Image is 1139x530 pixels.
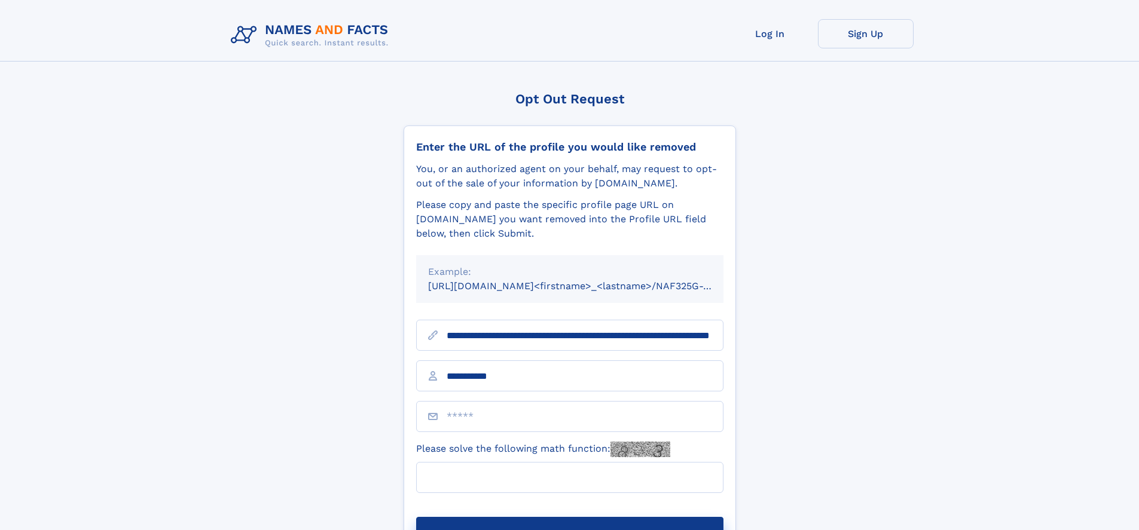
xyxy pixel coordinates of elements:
a: Log In [722,19,818,48]
img: Logo Names and Facts [226,19,398,51]
div: Opt Out Request [404,91,736,106]
a: Sign Up [818,19,914,48]
div: Please copy and paste the specific profile page URL on [DOMAIN_NAME] you want removed into the Pr... [416,198,723,241]
label: Please solve the following math function: [416,442,670,457]
div: You, or an authorized agent on your behalf, may request to opt-out of the sale of your informatio... [416,162,723,191]
div: Example: [428,265,712,279]
div: Enter the URL of the profile you would like removed [416,140,723,154]
small: [URL][DOMAIN_NAME]<firstname>_<lastname>/NAF325G-xxxxxxxx [428,280,746,292]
